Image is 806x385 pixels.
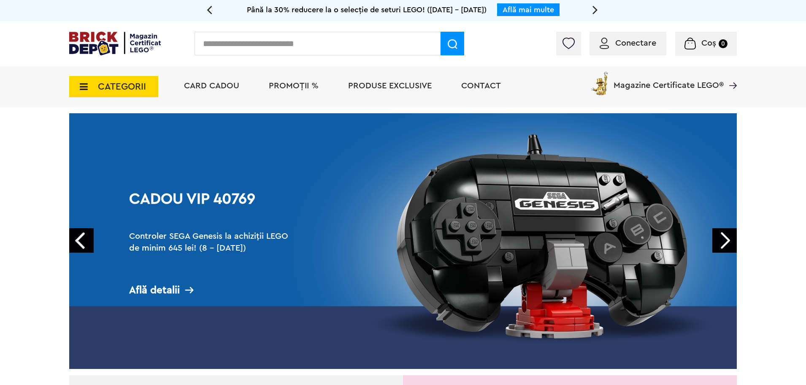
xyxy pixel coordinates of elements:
span: Magazine Certificate LEGO® [614,70,724,90]
a: PROMOȚII % [269,82,319,90]
small: 0 [719,39,728,48]
a: Conectare [600,39,656,47]
span: Conectare [615,39,656,47]
a: Magazine Certificate LEGO® [724,70,737,79]
a: Produse exclusive [348,82,432,90]
div: Află detalii [129,285,298,295]
h2: Controler SEGA Genesis la achiziții LEGO de minim 645 lei! (8 - [DATE]) [129,230,298,266]
a: Află mai multe [503,6,554,14]
a: Prev [69,228,94,253]
span: Până la 30% reducere la o selecție de seturi LEGO! ([DATE] - [DATE]) [247,6,487,14]
a: Card Cadou [184,82,239,90]
a: Contact [461,82,501,90]
a: Cadou VIP 40769Controler SEGA Genesis la achiziții LEGO de minim 645 lei! (8 - [DATE])Află detalii [69,113,737,369]
span: Coș [701,39,716,47]
a: Next [712,228,737,253]
h1: Cadou VIP 40769 [129,191,298,222]
span: CATEGORII [98,82,146,91]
